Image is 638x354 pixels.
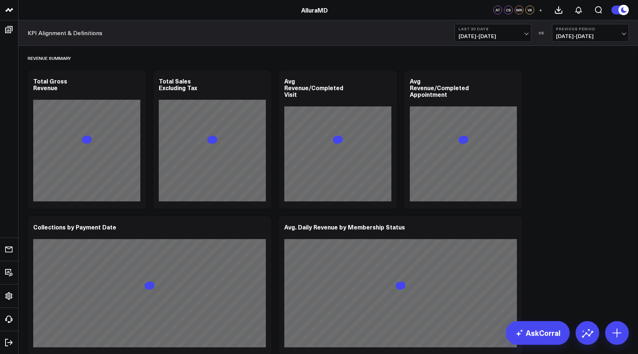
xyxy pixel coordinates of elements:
[455,24,531,42] button: Last 30 Days[DATE]-[DATE]
[33,223,116,231] div: Collections by Payment Date
[552,24,629,42] button: Previous Period[DATE]-[DATE]
[28,29,102,37] a: KPI Alignment & Definitions
[33,77,67,92] div: Total Gross Revenue
[525,6,534,14] div: VK
[459,27,527,31] b: Last 30 Days
[28,50,71,67] div: Revenue Summary
[284,223,405,231] div: Avg. Daily Revenue by Membership Status
[535,31,548,35] div: VS
[515,6,524,14] div: MR
[556,33,625,39] span: [DATE] - [DATE]
[159,77,197,92] div: Total Sales Excluding Tax
[459,33,527,39] span: [DATE] - [DATE]
[539,7,542,13] span: +
[493,6,502,14] div: AT
[506,321,570,345] a: AskCorral
[504,6,513,14] div: CS
[536,6,545,14] button: +
[410,77,469,98] div: Avg Revenue/Completed Appointment
[556,27,625,31] b: Previous Period
[284,77,343,98] div: Avg Revenue/Completed Visit
[301,6,328,14] a: AlluraMD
